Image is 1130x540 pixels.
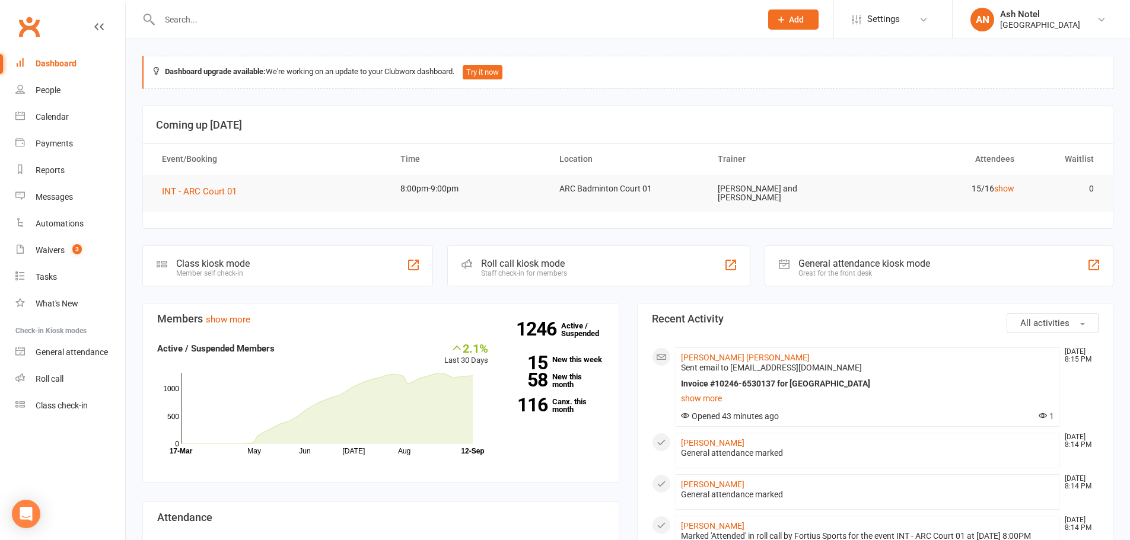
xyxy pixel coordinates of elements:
div: Messages [36,192,73,202]
span: Sent email to [EMAIL_ADDRESS][DOMAIN_NAME] [681,363,862,372]
span: Add [789,15,804,24]
a: 1246Active / Suspended [561,313,613,346]
a: 116Canx. this month [506,398,604,413]
td: [PERSON_NAME] and [PERSON_NAME] [707,175,866,212]
span: 1 [1039,411,1054,421]
span: 3 [72,244,82,254]
strong: 15 [506,354,548,372]
td: 15/16 [866,175,1025,203]
div: Reports [36,165,65,175]
div: Calendar [36,112,69,122]
a: Waivers 3 [15,237,125,264]
div: General attendance marked [681,490,1055,500]
button: All activities [1007,313,1099,333]
div: Last 30 Days [444,341,488,367]
div: Automations [36,219,84,228]
span: Settings [867,6,900,33]
div: People [36,85,61,95]
h3: Members [157,313,604,325]
a: 58New this month [506,373,604,388]
h3: Recent Activity [652,313,1099,325]
div: What's New [36,299,78,308]
div: Staff check-in for members [481,269,567,277]
div: General attendance [36,347,108,357]
button: INT - ARC Court 01 [162,184,245,199]
a: Automations [15,210,125,237]
time: [DATE] 8:14 PM [1059,433,1098,449]
div: Waivers [36,245,65,255]
div: Dashboard [36,59,77,68]
input: Search... [156,11,753,28]
a: Tasks [15,264,125,290]
div: Class kiosk mode [176,258,250,269]
a: Calendar [15,104,125,130]
h3: Attendance [157,512,604,523]
div: Roll call [36,374,63,384]
strong: 58 [506,371,548,389]
a: [PERSON_NAME] [PERSON_NAME] [681,353,810,362]
th: Location [549,144,708,174]
a: Clubworx [14,12,44,41]
a: show more [206,314,250,325]
time: [DATE] 8:14 PM [1059,475,1098,490]
a: Dashboard [15,50,125,77]
h3: Coming up [DATE] [156,119,1100,131]
div: 2.1% [444,341,488,354]
div: Invoice #10246-6530137 for [GEOGRAPHIC_DATA] [681,379,1055,389]
div: Class check-in [36,401,88,410]
a: Payments [15,130,125,157]
button: Try it now [463,65,502,79]
strong: 1246 [516,320,561,338]
a: 15New this week [506,356,604,363]
th: Time [390,144,549,174]
div: Payments [36,139,73,148]
th: Event/Booking [151,144,390,174]
td: 0 [1025,175,1104,203]
td: 8:00pm-9:00pm [390,175,549,203]
time: [DATE] 8:15 PM [1059,348,1098,363]
th: Attendees [866,144,1025,174]
a: What's New [15,290,125,317]
strong: 116 [506,396,548,414]
th: Trainer [707,144,866,174]
div: Ash Notel [1000,9,1080,20]
a: Class kiosk mode [15,392,125,419]
div: General attendance kiosk mode [798,258,930,269]
div: We're working on an update to your Clubworx dashboard. [142,56,1113,89]
a: [PERSON_NAME] [681,521,744,531]
div: Roll call kiosk mode [481,258,567,269]
a: [PERSON_NAME] [681,438,744,448]
div: Tasks [36,272,57,282]
a: Roll call [15,366,125,392]
button: Add [768,9,819,30]
span: Opened 43 minutes ago [681,411,779,421]
a: [PERSON_NAME] [681,480,744,489]
div: Great for the front desk [798,269,930,277]
td: ARC Badminton Court 01 [549,175,708,203]
a: Messages [15,184,125,210]
th: Waitlist [1025,144,1104,174]
div: Open Intercom Messenger [12,500,40,528]
a: General attendance kiosk mode [15,339,125,366]
a: show [994,184,1014,193]
strong: Dashboard upgrade available: [165,67,266,76]
a: Reports [15,157,125,184]
a: show more [681,390,1055,407]
time: [DATE] 8:14 PM [1059,516,1098,532]
span: INT - ARC Court 01 [162,186,237,197]
div: Member self check-in [176,269,250,277]
div: AN [970,8,994,31]
div: General attendance marked [681,448,1055,458]
span: All activities [1020,318,1069,328]
strong: Active / Suspended Members [157,343,275,354]
a: People [15,77,125,104]
div: [GEOGRAPHIC_DATA] [1000,20,1080,30]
